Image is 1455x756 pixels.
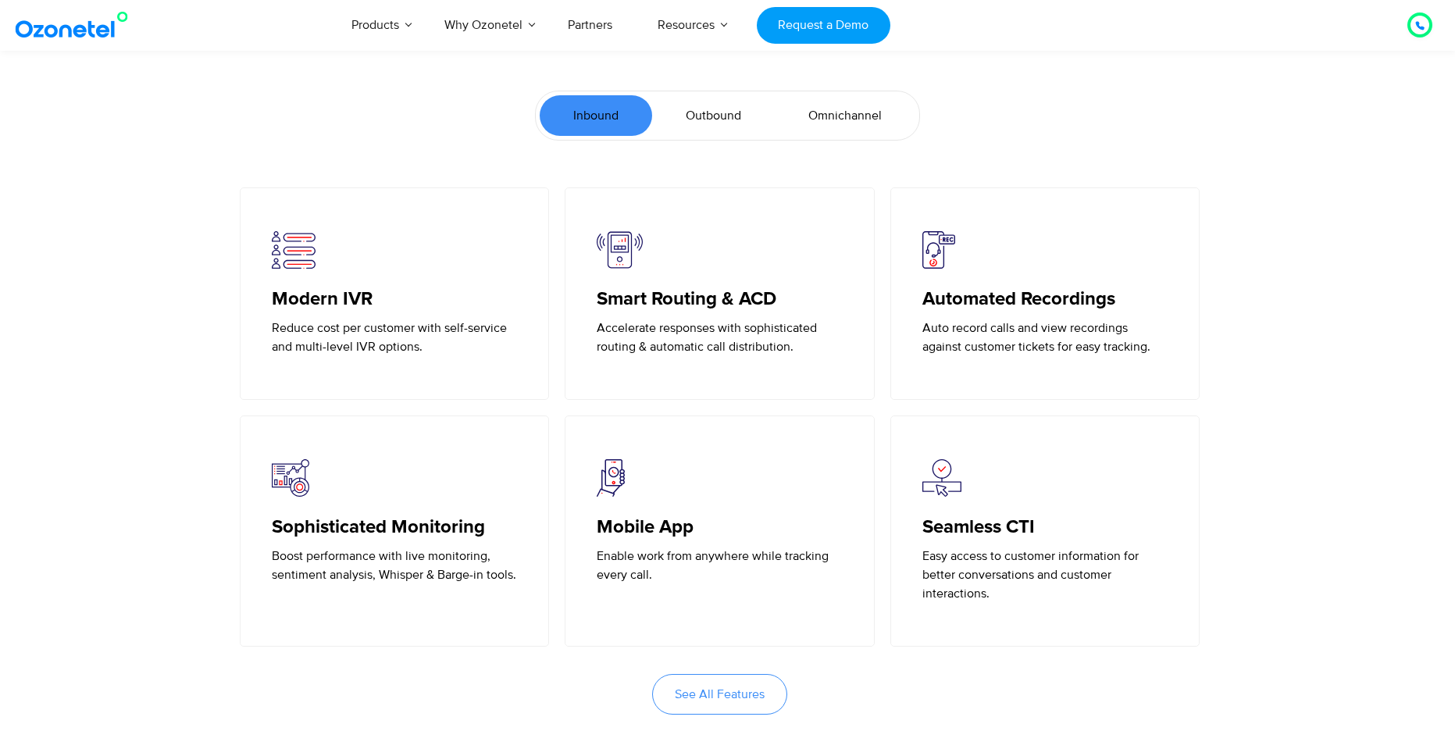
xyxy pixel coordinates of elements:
p: Enable work from anywhere while tracking every call. [597,547,843,584]
a: Request a Demo [757,7,890,44]
a: Inbound [540,95,652,136]
span: See All Features [675,688,765,701]
p: Auto record calls and view recordings against customer tickets for easy tracking. [922,319,1168,356]
p: Boost performance with live monitoring, sentiment analysis, Whisper & Barge-in tools. [272,547,518,584]
h5: Automated Recordings [922,288,1168,311]
a: See All Features [652,674,787,715]
p: Reduce cost per customer with self-service and multi-level IVR options. [272,319,518,356]
span: Omnichannel [808,106,882,125]
p: Accelerate responses with sophisticated routing & automatic call distribution. [597,319,843,356]
span: Outbound [686,106,741,125]
p: Easy access to customer information for better conversations and customer interactions. [922,547,1168,603]
a: Outbound [652,95,775,136]
span: Inbound [573,106,619,125]
h5: Seamless CTI [922,516,1168,539]
h5: Smart Routing & ACD [597,288,843,311]
a: Omnichannel [775,95,915,136]
h5: Sophisticated Monitoring [272,516,518,539]
h5: Modern IVR [272,288,518,311]
h5: Mobile App [597,516,843,539]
